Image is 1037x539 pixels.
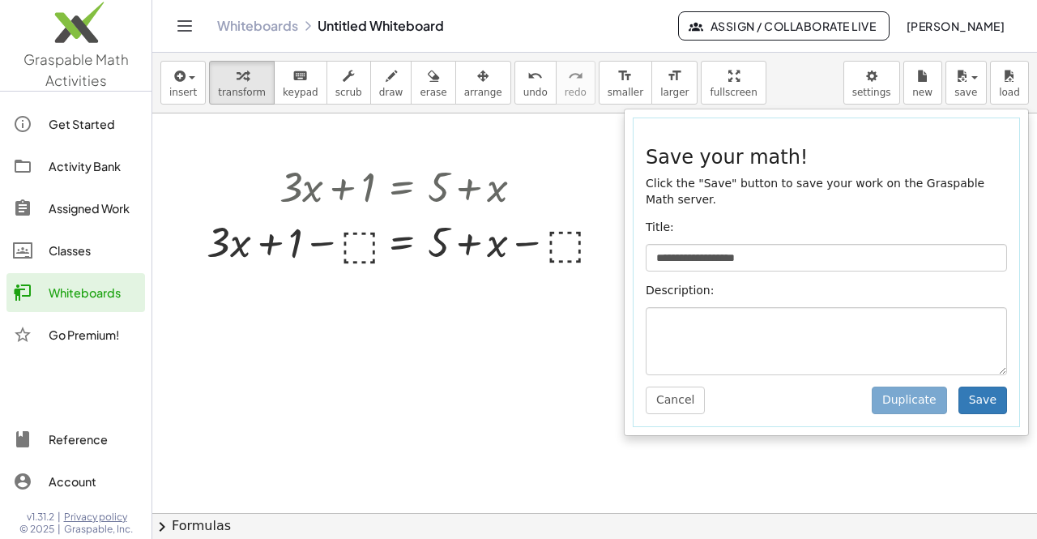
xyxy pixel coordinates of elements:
h3: Save your math! [646,147,1007,168]
button: redoredo [556,61,595,105]
span: insert [169,87,197,98]
span: keypad [283,87,318,98]
span: draw [379,87,403,98]
div: Reference [49,430,139,449]
button: Duplicate [872,387,947,414]
span: redo [565,87,587,98]
button: new [903,61,942,105]
button: save [945,61,987,105]
button: fullscreen [701,61,766,105]
p: Title: [646,220,1007,236]
button: erase [411,61,455,105]
button: keyboardkeypad [274,61,327,105]
span: scrub [335,87,362,98]
a: Whiteboards [6,273,145,312]
span: fullscreen [710,87,757,98]
div: Whiteboards [49,283,139,302]
button: Save [958,387,1007,414]
span: arrange [464,87,502,98]
p: Click the "Save" button to save your work on the Graspable Math server. [646,176,1007,208]
button: Assign / Collaborate Live [678,11,890,41]
span: | [58,511,61,524]
a: Reference [6,420,145,459]
i: format_size [617,66,633,86]
span: load [999,87,1020,98]
button: chevron_rightFormulas [152,513,1037,539]
span: transform [218,87,266,98]
span: chevron_right [152,517,172,537]
span: settings [852,87,891,98]
span: Assign / Collaborate Live [692,19,876,33]
span: save [954,87,977,98]
button: scrub [326,61,371,105]
span: undo [523,87,548,98]
button: draw [370,61,412,105]
a: Classes [6,231,145,270]
i: format_size [667,66,682,86]
button: format_sizesmaller [599,61,652,105]
a: Activity Bank [6,147,145,186]
a: Privacy policy [64,511,133,524]
span: Graspable Math Activities [23,50,129,89]
div: Classes [49,241,139,260]
button: [PERSON_NAME] [893,11,1018,41]
span: | [58,523,61,536]
button: insert [160,61,206,105]
a: Whiteboards [217,18,298,34]
button: Cancel [646,387,705,414]
div: Go Premium! [49,325,139,344]
span: © 2025 [19,523,54,536]
button: Toggle navigation [172,13,198,39]
div: Get Started [49,114,139,134]
a: Assigned Work [6,189,145,228]
span: new [912,87,932,98]
p: Description: [646,283,1007,299]
button: transform [209,61,275,105]
button: arrange [455,61,511,105]
span: v1.31.2 [27,511,54,524]
span: smaller [608,87,643,98]
i: redo [568,66,583,86]
span: Graspable, Inc. [64,523,133,536]
i: undo [527,66,543,86]
div: Account [49,472,139,491]
i: keyboard [292,66,308,86]
span: erase [420,87,446,98]
button: undoundo [514,61,557,105]
button: settings [843,61,900,105]
button: format_sizelarger [651,61,698,105]
span: [PERSON_NAME] [906,19,1005,33]
a: Account [6,462,145,501]
span: larger [660,87,689,98]
div: Assigned Work [49,199,139,218]
div: Activity Bank [49,156,139,176]
a: Get Started [6,105,145,143]
button: load [990,61,1029,105]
